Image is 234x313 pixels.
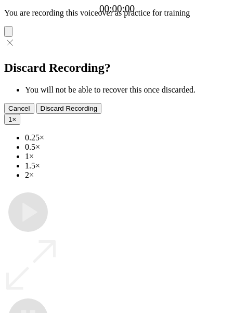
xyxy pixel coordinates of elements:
li: 1.5× [25,161,230,171]
a: 00:00:00 [99,3,135,15]
li: 0.5× [25,142,230,152]
p: You are recording this voiceover as practice for training [4,8,230,18]
span: 1 [8,115,12,123]
h2: Discard Recording? [4,61,230,75]
li: 0.25× [25,133,230,142]
li: You will not be able to recover this once discarded. [25,85,230,95]
li: 1× [25,152,230,161]
button: Discard Recording [36,103,102,114]
button: Cancel [4,103,34,114]
button: 1× [4,114,20,125]
li: 2× [25,171,230,180]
